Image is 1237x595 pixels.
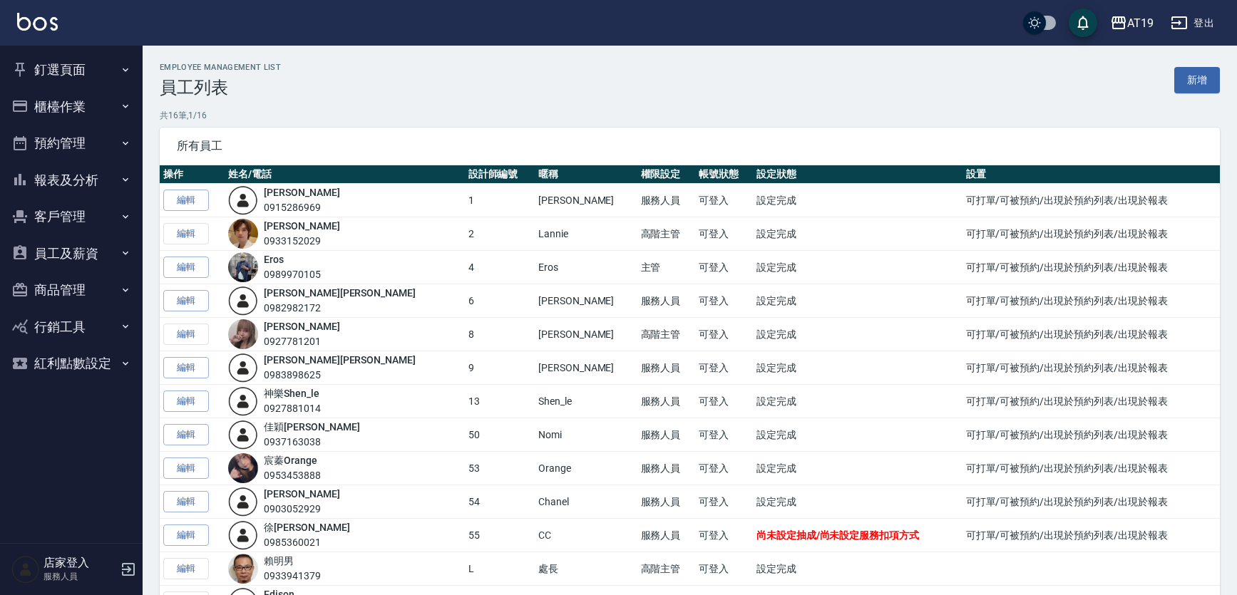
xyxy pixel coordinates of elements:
[228,386,258,416] img: user-login-man-human-body-mobile-person-512.png
[465,284,535,318] td: 6
[264,535,349,550] div: 0985360021
[756,529,919,541] span: 尚未設定抽成/尚未設定服務扣項方式
[163,190,209,212] a: 編輯
[160,109,1220,122] p: 共 16 筆, 1 / 16
[753,452,963,485] td: 設定完成
[264,321,339,332] a: [PERSON_NAME]
[963,485,1220,519] td: 可打單/可被預約/出現於預約列表/出現於報表
[535,519,637,552] td: CC
[1104,9,1159,38] button: AT19
[695,184,753,217] td: 可登入
[264,502,339,517] div: 0903052929
[637,552,695,586] td: 高階主管
[465,519,535,552] td: 55
[753,385,963,418] td: 設定完成
[228,420,258,450] img: user-login-man-human-body-mobile-person-512.png
[264,234,339,249] div: 0933152029
[228,353,258,383] img: user-login-man-human-body-mobile-person-512.png
[1069,9,1097,37] button: save
[17,13,58,31] img: Logo
[637,184,695,217] td: 服務人員
[535,485,637,519] td: Chanel
[963,452,1220,485] td: 可打單/可被預約/出現於預約列表/出現於報表
[535,318,637,351] td: [PERSON_NAME]
[228,185,258,215] img: user-login-man-human-body-mobile-person-512.png
[264,435,359,450] div: 0937163038
[264,200,339,215] div: 0915286969
[535,165,637,184] th: 暱稱
[177,139,1203,153] span: 所有員工
[228,554,258,584] img: avatar.jpeg
[160,63,281,72] h2: Employee Management List
[225,165,464,184] th: 姓名/電話
[535,217,637,251] td: Lannie
[535,184,637,217] td: [PERSON_NAME]
[465,318,535,351] td: 8
[963,165,1220,184] th: 設置
[163,524,209,547] a: 編輯
[695,552,753,586] td: 可登入
[6,88,137,125] button: 櫃檯作業
[163,290,209,312] a: 編輯
[264,455,317,466] a: 宸蓁Orange
[264,388,319,399] a: 神樂Shen_le
[695,452,753,485] td: 可登入
[695,217,753,251] td: 可登入
[11,555,40,584] img: Person
[753,485,963,519] td: 設定完成
[465,251,535,284] td: 4
[695,284,753,318] td: 可登入
[1174,67,1220,93] a: 新增
[695,485,753,519] td: 可登入
[6,345,137,382] button: 紅利點數設定
[43,570,116,583] p: 服務人員
[695,251,753,284] td: 可登入
[753,418,963,452] td: 設定完成
[963,251,1220,284] td: 可打單/可被預約/出現於預約列表/出現於報表
[963,519,1220,552] td: 可打單/可被預約/出現於預約列表/出現於報表
[228,219,258,249] img: avatar.jpeg
[264,254,284,265] a: Eros
[465,552,535,586] td: L
[264,334,339,349] div: 0927781201
[6,198,137,235] button: 客戶管理
[535,452,637,485] td: Orange
[963,418,1220,452] td: 可打單/可被預約/出現於預約列表/出現於報表
[753,184,963,217] td: 設定完成
[6,51,137,88] button: 釘選頁面
[264,187,339,198] a: [PERSON_NAME]
[465,452,535,485] td: 53
[6,125,137,162] button: 預約管理
[535,418,637,452] td: Nomi
[163,424,209,446] a: 編輯
[963,217,1220,251] td: 可打單/可被預約/出現於預約列表/出現於報表
[264,555,294,566] a: 賴明男
[163,491,209,513] a: 編輯
[753,552,963,586] td: 設定完成
[264,368,416,383] div: 0983898625
[264,401,321,416] div: 0927881014
[264,522,349,533] a: 徐[PERSON_NAME]
[160,165,225,184] th: 操作
[228,252,258,282] img: avatar.jpeg
[228,319,258,349] img: avatar.jpeg
[163,457,209,480] a: 編輯
[163,257,209,279] a: 編輯
[228,487,258,517] img: user-login-man-human-body-mobile-person-512.png
[163,390,209,413] a: 編輯
[637,251,695,284] td: 主管
[535,251,637,284] td: Eros
[695,351,753,385] td: 可登入
[465,184,535,217] td: 1
[695,519,753,552] td: 可登入
[637,165,695,184] th: 權限設定
[753,217,963,251] td: 設定完成
[695,418,753,452] td: 可登入
[963,284,1220,318] td: 可打單/可被預約/出現於預約列表/出現於報表
[264,301,416,316] div: 0982982172
[695,165,753,184] th: 帳號狀態
[163,357,209,379] a: 編輯
[228,286,258,316] img: user-login-man-human-body-mobile-person-512.png
[637,284,695,318] td: 服務人員
[228,520,258,550] img: user-login-man-human-body-mobile-person-512.png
